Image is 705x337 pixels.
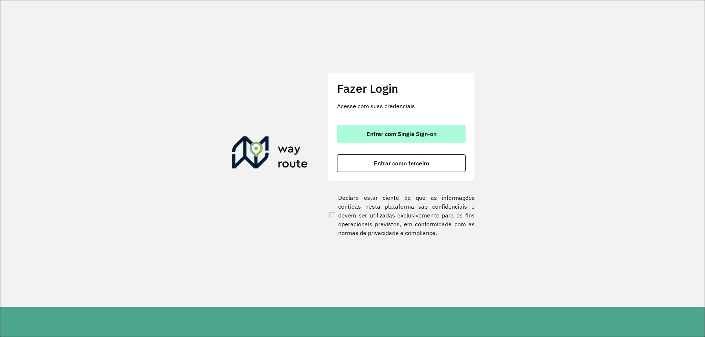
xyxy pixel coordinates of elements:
p: Acesse com suas credenciais [337,102,466,110]
button: button [337,125,466,143]
label: Declaro estar ciente de que as informações contidas nesta plataforma são confidenciais e devem se... [328,193,475,237]
span: Entrar com Single Sign-on [366,131,437,137]
h2: Fazer Login [337,81,466,95]
img: Roteirizador AmbevTech [232,136,308,172]
span: Entrar como terceiro [374,160,429,166]
button: button [337,154,466,172]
